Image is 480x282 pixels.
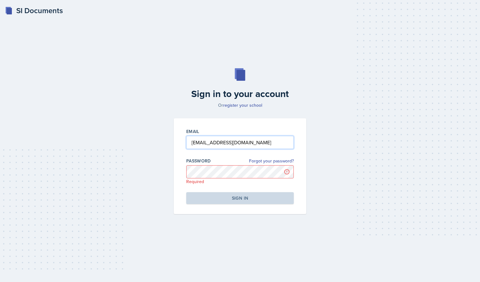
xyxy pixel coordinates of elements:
[186,178,294,185] p: Required
[170,88,310,100] h2: Sign in to your account
[249,158,294,164] a: Forgot your password?
[223,102,262,108] a: register your school
[186,136,294,149] input: Email
[5,5,63,16] a: SI Documents
[232,195,248,201] div: Sign in
[170,102,310,108] p: Or
[186,128,199,135] label: Email
[186,192,294,204] button: Sign in
[186,158,211,164] label: Password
